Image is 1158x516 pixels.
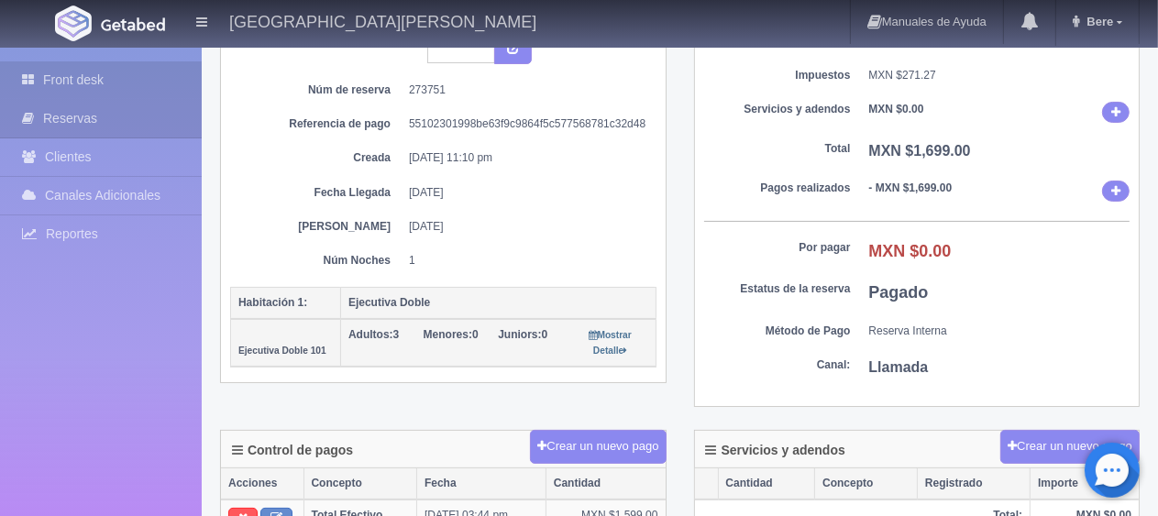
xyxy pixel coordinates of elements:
[341,287,656,319] th: Ejecutiva Doble
[546,468,665,500] th: Cantidad
[348,328,393,341] strong: Adultos:
[409,116,643,132] dd: 55102301998be63f9c9864f5c577568781c32d48
[229,9,536,32] h4: [GEOGRAPHIC_DATA][PERSON_NAME]
[869,68,1130,83] dd: MXN $271.27
[590,328,632,357] a: Mostrar Detalle
[348,328,399,341] span: 3
[409,253,643,269] dd: 1
[1031,468,1139,500] th: Importe
[1000,430,1140,464] button: Crear un nuevo cargo
[704,281,851,297] dt: Estatus de la reserva
[869,359,929,375] b: Llamada
[869,283,929,302] b: Pagado
[409,219,643,235] dd: [DATE]
[530,430,666,464] button: Crear un nuevo pago
[869,324,1130,339] dd: Reserva Interna
[232,444,353,457] h4: Control de pagos
[244,219,391,235] dt: [PERSON_NAME]
[704,68,851,83] dt: Impuestos
[221,468,303,500] th: Acciones
[424,328,472,341] strong: Menores:
[869,103,924,115] b: MXN $0.00
[704,141,851,157] dt: Total
[869,181,953,194] b: - MXN $1,699.00
[409,82,643,98] dd: 273751
[590,330,632,356] small: Mostrar Detalle
[704,240,851,256] dt: Por pagar
[704,357,851,373] dt: Canal:
[424,328,479,341] span: 0
[244,150,391,166] dt: Creada
[409,150,643,166] dd: [DATE] 11:10 pm
[704,102,851,117] dt: Servicios y adendos
[917,468,1030,500] th: Registrado
[244,116,391,132] dt: Referencia de pago
[869,143,971,159] b: MXN $1,699.00
[1082,15,1113,28] span: Bere
[238,296,307,309] b: Habitación 1:
[704,181,851,196] dt: Pagos realizados
[704,324,851,339] dt: Método de Pago
[244,185,391,201] dt: Fecha Llegada
[303,468,416,500] th: Concepto
[55,5,92,41] img: Getabed
[498,328,547,341] span: 0
[869,242,952,260] b: MXN $0.00
[238,346,326,356] small: Ejecutiva Doble 101
[706,444,845,457] h4: Servicios y adendos
[718,468,815,500] th: Cantidad
[498,328,541,341] strong: Juniors:
[244,253,391,269] dt: Núm Noches
[244,82,391,98] dt: Núm de reserva
[101,17,165,31] img: Getabed
[815,468,918,500] th: Concepto
[409,185,643,201] dd: [DATE]
[416,468,546,500] th: Fecha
